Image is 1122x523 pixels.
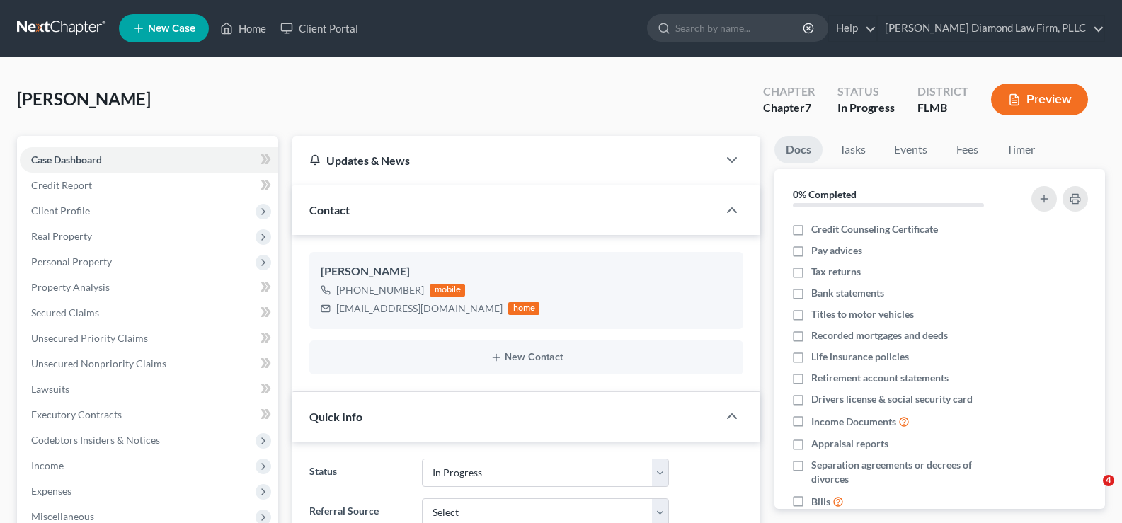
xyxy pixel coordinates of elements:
[811,350,909,364] span: Life insurance policies
[31,383,69,395] span: Lawsuits
[31,459,64,471] span: Income
[763,100,815,116] div: Chapter
[811,415,896,429] span: Income Documents
[20,377,278,402] a: Lawsuits
[811,265,861,279] span: Tax returns
[31,205,90,217] span: Client Profile
[811,243,862,258] span: Pay advices
[828,136,877,163] a: Tasks
[20,300,278,326] a: Secured Claims
[20,326,278,351] a: Unsecured Priority Claims
[321,352,732,363] button: New Contact
[883,136,939,163] a: Events
[31,306,99,318] span: Secured Claims
[878,16,1104,41] a: [PERSON_NAME] Diamond Law Firm, PLLC
[811,392,973,406] span: Drivers license & social security card
[273,16,365,41] a: Client Portal
[917,84,968,100] div: District
[31,485,71,497] span: Expenses
[20,351,278,377] a: Unsecured Nonpriority Claims
[302,459,414,487] label: Status
[31,281,110,293] span: Property Analysis
[811,371,949,385] span: Retirement account statements
[20,147,278,173] a: Case Dashboard
[430,284,465,297] div: mobile
[811,222,938,236] span: Credit Counseling Certificate
[321,263,732,280] div: [PERSON_NAME]
[31,154,102,166] span: Case Dashboard
[31,230,92,242] span: Real Property
[336,283,424,297] div: [PHONE_NUMBER]
[917,100,968,116] div: FLMB
[309,203,350,217] span: Contact
[991,84,1088,115] button: Preview
[995,136,1046,163] a: Timer
[17,88,151,109] span: [PERSON_NAME]
[793,188,857,200] strong: 0% Completed
[811,458,1010,486] span: Separation agreements or decrees of divorces
[811,328,948,343] span: Recorded mortgages and deeds
[829,16,876,41] a: Help
[31,332,148,344] span: Unsecured Priority Claims
[675,15,805,41] input: Search by name...
[31,357,166,369] span: Unsecured Nonpriority Claims
[20,275,278,300] a: Property Analysis
[811,437,888,451] span: Appraisal reports
[774,136,823,163] a: Docs
[805,100,811,114] span: 7
[31,434,160,446] span: Codebtors Insiders & Notices
[1074,475,1108,509] iframe: Intercom live chat
[31,510,94,522] span: Miscellaneous
[508,302,539,315] div: home
[31,255,112,268] span: Personal Property
[148,23,195,34] span: New Case
[837,100,895,116] div: In Progress
[811,495,830,509] span: Bills
[336,301,503,316] div: [EMAIL_ADDRESS][DOMAIN_NAME]
[31,408,122,420] span: Executory Contracts
[944,136,990,163] a: Fees
[811,286,884,300] span: Bank statements
[213,16,273,41] a: Home
[309,410,362,423] span: Quick Info
[309,153,701,168] div: Updates & News
[31,179,92,191] span: Credit Report
[1103,475,1114,486] span: 4
[763,84,815,100] div: Chapter
[20,173,278,198] a: Credit Report
[20,402,278,427] a: Executory Contracts
[811,307,914,321] span: Titles to motor vehicles
[837,84,895,100] div: Status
